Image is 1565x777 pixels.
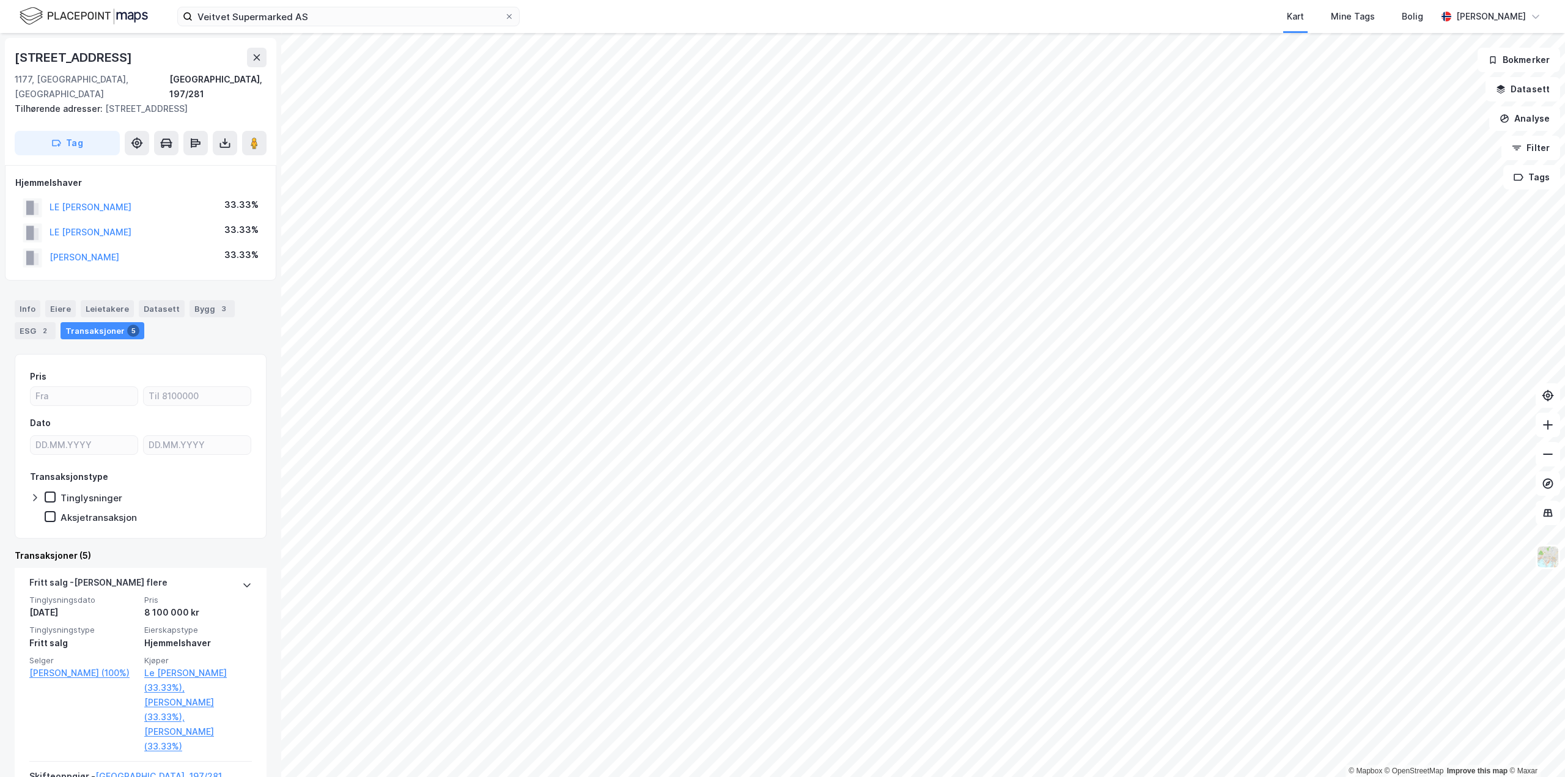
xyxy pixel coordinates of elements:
a: [PERSON_NAME] (33.33%) [144,724,252,754]
span: Eierskapstype [144,625,252,635]
span: Pris [144,595,252,605]
div: Hjemmelshaver [15,175,266,190]
button: Analyse [1489,106,1560,131]
button: Filter [1501,136,1560,160]
div: 33.33% [224,197,259,212]
a: Improve this map [1447,767,1508,775]
div: ESG [15,322,56,339]
div: Bolig [1402,9,1423,24]
div: 33.33% [224,223,259,237]
div: Fritt salg [29,636,137,650]
div: Tinglysninger [61,492,122,504]
input: Til 8100000 [144,387,251,405]
a: OpenStreetMap [1385,767,1444,775]
div: 1177, [GEOGRAPHIC_DATA], [GEOGRAPHIC_DATA] [15,72,169,101]
a: Le [PERSON_NAME] (33.33%), [144,666,252,695]
button: Datasett [1486,77,1560,101]
iframe: Chat Widget [1504,718,1565,777]
div: Hjemmelshaver [144,636,252,650]
div: [STREET_ADDRESS] [15,48,134,67]
div: Dato [30,416,51,430]
div: Info [15,300,40,317]
span: Tinglysningstype [29,625,137,635]
div: 8 100 000 kr [144,605,252,620]
a: [PERSON_NAME] (100%) [29,666,137,680]
span: Tinglysningsdato [29,595,137,605]
div: Datasett [139,300,185,317]
button: Bokmerker [1478,48,1560,72]
div: [DATE] [29,605,137,620]
button: Tag [15,131,120,155]
div: Kart [1287,9,1304,24]
div: Pris [30,369,46,384]
span: Kjøper [144,655,252,666]
div: Transaksjoner [61,322,144,339]
div: Bygg [190,300,235,317]
div: Fritt salg - [PERSON_NAME] flere [29,575,168,595]
div: Leietakere [81,300,134,317]
div: [PERSON_NAME] [1456,9,1526,24]
div: 2 [39,325,51,337]
div: [STREET_ADDRESS] [15,101,257,116]
input: DD.MM.YYYY [31,436,138,454]
div: Mine Tags [1331,9,1375,24]
input: DD.MM.YYYY [144,436,251,454]
input: Fra [31,387,138,405]
div: 5 [127,325,139,337]
a: [PERSON_NAME] (33.33%), [144,695,252,724]
div: 33.33% [224,248,259,262]
img: logo.f888ab2527a4732fd821a326f86c7f29.svg [20,6,148,27]
div: Transaksjoner (5) [15,548,267,563]
div: 3 [218,303,230,315]
button: Tags [1503,165,1560,190]
input: Søk på adresse, matrikkel, gårdeiere, leietakere eller personer [193,7,504,26]
img: Z [1536,545,1559,569]
a: Mapbox [1349,767,1382,775]
span: Tilhørende adresser: [15,103,105,114]
span: Selger [29,655,137,666]
div: [GEOGRAPHIC_DATA], 197/281 [169,72,267,101]
div: Aksjetransaksjon [61,512,137,523]
div: Transaksjonstype [30,470,108,484]
div: Eiere [45,300,76,317]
